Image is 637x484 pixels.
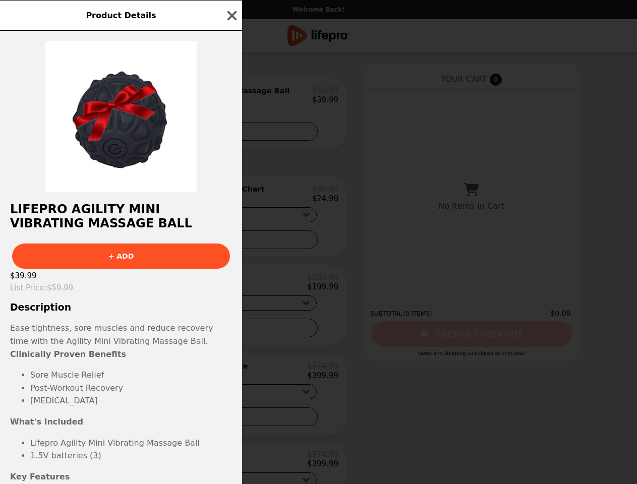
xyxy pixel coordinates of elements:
span: 1.5V batteries (3) [30,451,101,460]
span: $59.99 [47,283,74,292]
b: What's Included [10,417,83,427]
b: Clinically Proven Benefits [10,349,126,359]
span: Sore Muscle Relief [30,370,104,380]
span: [MEDICAL_DATA] [30,396,98,405]
span: Product Details [86,11,156,20]
button: + ADD [12,244,230,269]
img: Default Title [45,41,197,192]
span: Ease tightness, sore muscles and reduce recovery time with the Agility Mini Vibrating Massage Ball. [10,323,213,346]
span: Lifepro Agility Mini Vibrating Massage Ball [30,438,200,448]
b: Key Features [10,472,70,481]
span: Post-Workout Recovery [30,383,123,393]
